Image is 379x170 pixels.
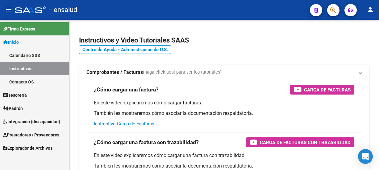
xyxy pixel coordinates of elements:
strong: Comprobantes / Facturas [86,69,143,76]
a: Instructivo Carga de Facturas [94,121,154,127]
p: También les mostraremos cómo asociar la documentación respaldatoria. [94,163,354,169]
span: Firma Express [3,26,35,32]
span: Prestadores / Proveedores [3,132,59,138]
div: Open Intercom Messenger [358,149,373,164]
span: - ensalud [49,3,77,17]
p: En este video explicaremos cómo cargar una factura con trazabilidad. [94,152,354,159]
span: Carga de Facturas con Trazabilidad [260,139,351,146]
mat-expansion-panel-header: Comprobantes / Facturas(haga click aquí para ver los tutoriales) [79,65,369,80]
a: Centro de Ayuda - Administración de O.S. [79,45,171,54]
span: Explorador de Archivos [3,145,52,152]
h2: Instructivos y Video Tutoriales SAAS [79,34,369,46]
h3: ¿Cómo cargar una factura con trazabilidad? [94,138,199,147]
button: Carga de Facturas con Trazabilidad [246,137,354,147]
p: También les mostraremos cómo asociar la documentación respaldatoria. [94,110,354,117]
mat-icon: menu [5,6,12,13]
span: Carga de Facturas [304,86,351,94]
span: Inicio [3,39,19,46]
span: Padrón [3,105,23,112]
span: Integración (discapacidad) [3,118,60,125]
button: Carga de Facturas [290,85,354,95]
span: Tesorería [3,92,27,99]
h3: ¿Cómo cargar una factura? [94,85,159,94]
mat-icon: person [367,6,374,13]
span: (haga click aquí para ver los tutoriales) [143,69,222,76]
p: En este video explicaremos cómo cargar facturas. [94,99,354,106]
